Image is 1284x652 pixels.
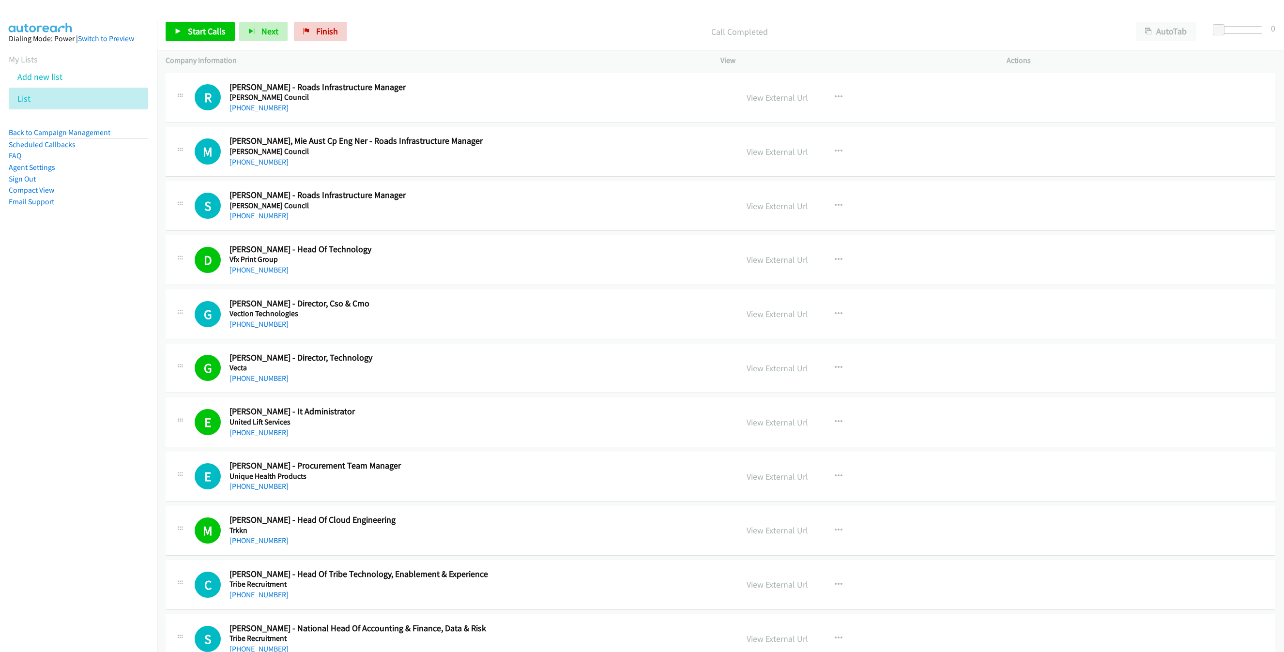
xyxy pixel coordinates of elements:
[195,355,221,381] h1: G
[229,352,635,364] h2: [PERSON_NAME] - Director, Technology
[229,526,635,535] h5: Trkkn
[195,84,221,110] h1: R
[229,536,289,545] a: [PHONE_NUMBER]
[229,579,635,589] h5: Tribe Recruitment
[316,26,338,37] span: Finish
[229,460,635,471] h2: [PERSON_NAME] - Procurement Team Manager
[360,25,1118,38] p: Call Completed
[9,140,76,149] a: Scheduled Callbacks
[1007,55,1275,66] p: Actions
[229,623,635,634] h2: [PERSON_NAME] - National Head Of Accounting & Finance, Data & Risk
[1136,22,1196,41] button: AutoTab
[229,190,635,201] h2: [PERSON_NAME] - Roads Infrastructure Manager
[229,82,635,93] h2: [PERSON_NAME] - Roads Infrastructure Manager
[17,93,31,104] a: List
[229,374,289,383] a: [PHONE_NUMBER]
[229,92,635,102] h5: [PERSON_NAME] Council
[78,34,134,43] a: Switch to Preview
[195,463,221,489] h1: E
[195,138,221,165] h1: M
[229,428,289,437] a: [PHONE_NUMBER]
[166,55,703,66] p: Company Information
[229,590,289,599] a: [PHONE_NUMBER]
[195,301,221,327] div: The call is yet to be attempted
[9,197,54,206] a: Email Support
[9,163,55,172] a: Agent Settings
[195,247,221,273] h1: D
[195,517,221,544] h1: M
[195,572,221,598] h1: C
[229,265,289,274] a: [PHONE_NUMBER]
[17,71,62,82] a: Add new list
[166,22,235,41] a: Start Calls
[9,128,110,137] a: Back to Campaign Management
[747,146,808,157] a: View External Url
[261,26,278,37] span: Next
[229,211,289,220] a: [PHONE_NUMBER]
[195,138,221,165] div: The call is yet to be attempted
[229,569,635,580] h2: [PERSON_NAME] - Head Of Tribe Technology, Enablement & Experience
[1256,288,1284,364] iframe: Resource Center
[229,319,289,329] a: [PHONE_NUMBER]
[229,406,635,417] h2: [PERSON_NAME] - It Administrator
[1271,22,1275,35] div: 0
[747,525,808,536] a: View External Url
[747,254,808,265] a: View External Url
[195,193,221,219] div: The call is yet to be attempted
[195,301,221,327] h1: G
[747,471,808,482] a: View External Url
[294,22,347,41] a: Finish
[747,363,808,374] a: View External Url
[229,103,289,112] a: [PHONE_NUMBER]
[229,298,635,309] h2: [PERSON_NAME] - Director, Cso & Cmo
[229,515,635,526] h2: [PERSON_NAME] - Head Of Cloud Engineering
[195,84,221,110] div: The call is yet to be attempted
[9,151,21,160] a: FAQ
[188,26,226,37] span: Start Calls
[9,185,54,195] a: Compact View
[229,136,635,147] h2: [PERSON_NAME], Mie Aust Cp Eng Ner - Roads Infrastructure Manager
[195,193,221,219] h1: S
[229,309,635,318] h5: Vection Technologies
[195,409,221,435] h1: E
[195,572,221,598] div: The call is yet to be attempted
[195,463,221,489] div: The call is yet to be attempted
[9,174,36,183] a: Sign Out
[1218,26,1262,34] div: Delay between calls (in seconds)
[9,33,148,45] div: Dialing Mode: Power |
[229,157,289,167] a: [PHONE_NUMBER]
[747,92,808,103] a: View External Url
[229,363,635,373] h5: Vecta
[229,471,635,481] h5: Unique Health Products
[9,54,38,65] a: My Lists
[229,417,635,427] h5: United Lift Services
[747,417,808,428] a: View External Url
[229,244,635,255] h2: [PERSON_NAME] - Head Of Technology
[239,22,288,41] button: Next
[747,579,808,590] a: View External Url
[747,633,808,644] a: View External Url
[229,255,635,264] h5: Vfx Print Group
[720,55,989,66] p: View
[747,308,808,319] a: View External Url
[195,626,221,652] h1: S
[747,200,808,212] a: View External Url
[229,482,289,491] a: [PHONE_NUMBER]
[229,201,635,211] h5: [PERSON_NAME] Council
[229,147,635,156] h5: [PERSON_NAME] Council
[195,626,221,652] div: The call is yet to be attempted
[229,634,635,643] h5: Tribe Recruitment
